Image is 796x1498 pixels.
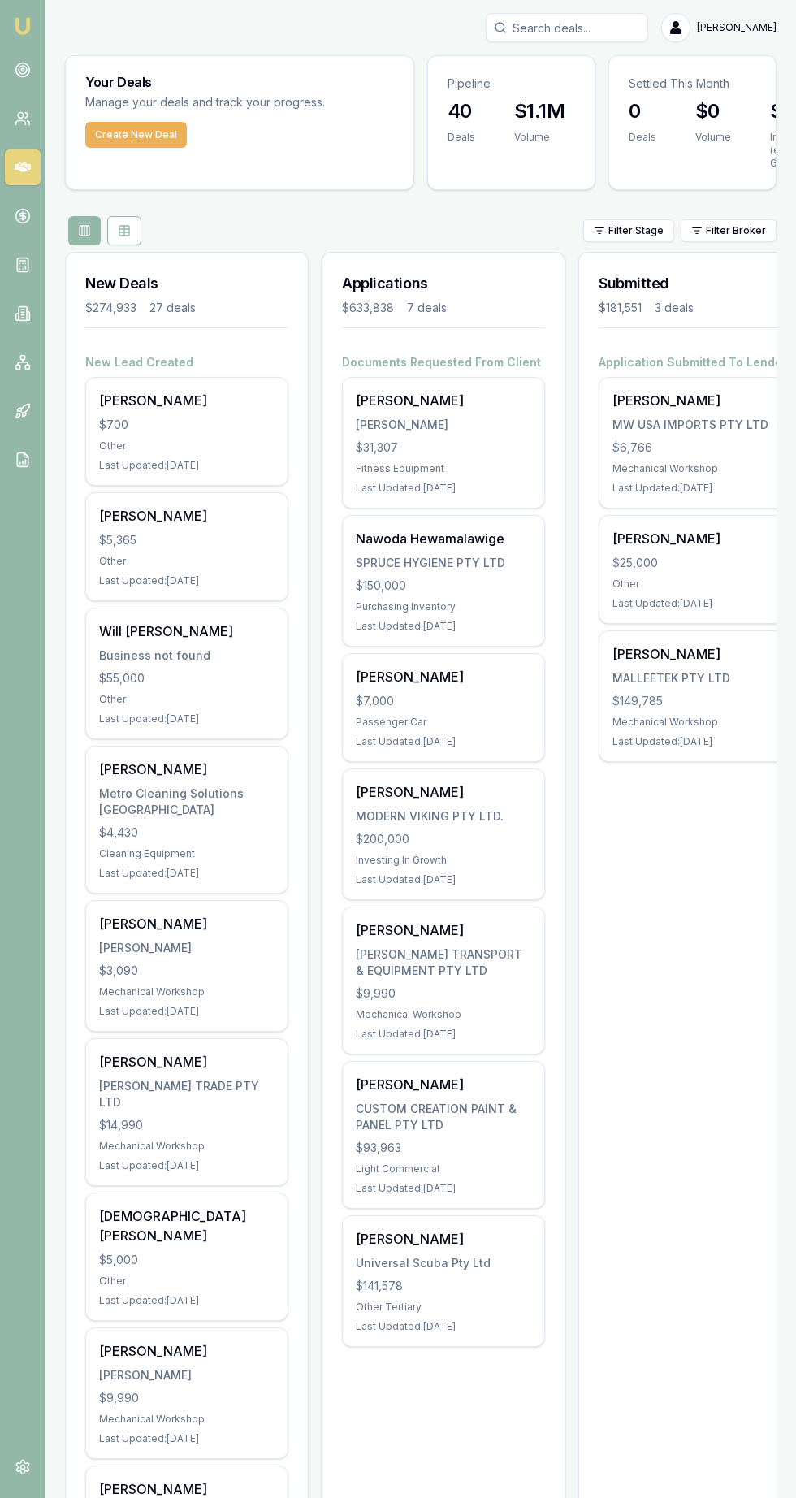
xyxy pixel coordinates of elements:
[612,693,788,709] div: $149,785
[356,439,531,456] div: $31,307
[612,529,788,548] div: [PERSON_NAME]
[356,1162,531,1175] div: Light Commercial
[342,272,545,295] h3: Applications
[99,1275,275,1288] div: Other
[356,620,531,633] div: Last Updated: [DATE]
[356,854,531,867] div: Investing In Growth
[612,482,788,495] div: Last Updated: [DATE]
[612,555,788,571] div: $25,000
[99,1294,275,1307] div: Last Updated: [DATE]
[655,300,694,316] div: 3 deals
[99,712,275,725] div: Last Updated: [DATE]
[356,716,531,729] div: Passenger Car
[99,760,275,779] div: [PERSON_NAME]
[99,417,275,433] div: $700
[99,940,275,956] div: [PERSON_NAME]
[99,1432,275,1445] div: Last Updated: [DATE]
[612,716,788,729] div: Mechanical Workshop
[629,98,656,124] h3: 0
[448,76,575,92] p: Pipeline
[99,532,275,548] div: $5,365
[99,647,275,664] div: Business not found
[99,1140,275,1153] div: Mechanical Workshop
[99,1052,275,1072] div: [PERSON_NAME]
[99,867,275,880] div: Last Updated: [DATE]
[149,300,196,316] div: 27 deals
[99,963,275,979] div: $3,090
[695,131,731,144] div: Volume
[514,131,565,144] div: Volume
[612,417,788,433] div: MW USA IMPORTS PTY LTD
[99,1367,275,1383] div: [PERSON_NAME]
[99,670,275,686] div: $55,000
[356,873,531,886] div: Last Updated: [DATE]
[356,1140,531,1156] div: $93,963
[681,219,777,242] button: Filter Broker
[356,417,531,433] div: [PERSON_NAME]
[356,735,531,748] div: Last Updated: [DATE]
[85,354,288,370] h4: New Lead Created
[99,574,275,587] div: Last Updated: [DATE]
[85,122,187,148] button: Create New Deal
[99,1159,275,1172] div: Last Updated: [DATE]
[356,555,531,571] div: SPRUCE HYGIENE PTY LTD
[99,786,275,818] div: Metro Cleaning Solutions [GEOGRAPHIC_DATA]
[612,439,788,456] div: $6,766
[99,621,275,641] div: Will [PERSON_NAME]
[629,76,756,92] p: Settled This Month
[356,667,531,686] div: [PERSON_NAME]
[99,439,275,452] div: Other
[356,693,531,709] div: $7,000
[99,825,275,841] div: $4,430
[583,219,674,242] button: Filter Stage
[99,506,275,526] div: [PERSON_NAME]
[356,1008,531,1021] div: Mechanical Workshop
[85,300,136,316] div: $274,933
[612,644,788,664] div: [PERSON_NAME]
[356,1028,531,1041] div: Last Updated: [DATE]
[407,300,447,316] div: 7 deals
[356,391,531,410] div: [PERSON_NAME]
[99,391,275,410] div: [PERSON_NAME]
[342,300,394,316] div: $633,838
[608,224,664,237] span: Filter Stage
[356,600,531,613] div: Purchasing Inventory
[612,735,788,748] div: Last Updated: [DATE]
[85,93,394,112] p: Manage your deals and track your progress.
[356,1320,531,1333] div: Last Updated: [DATE]
[99,847,275,860] div: Cleaning Equipment
[697,21,777,34] span: [PERSON_NAME]
[356,1075,531,1094] div: [PERSON_NAME]
[612,597,788,610] div: Last Updated: [DATE]
[99,1117,275,1133] div: $14,990
[448,131,475,144] div: Deals
[695,98,731,124] h3: $0
[99,1206,275,1245] div: [DEMOGRAPHIC_DATA][PERSON_NAME]
[356,578,531,594] div: $150,000
[356,831,531,847] div: $200,000
[514,98,565,124] h3: $1.1M
[356,1278,531,1294] div: $141,578
[356,529,531,548] div: Nawoda Hewamalawige
[356,1255,531,1271] div: Universal Scuba Pty Ltd
[99,985,275,998] div: Mechanical Workshop
[356,985,531,1002] div: $9,990
[448,98,475,124] h3: 40
[356,782,531,802] div: [PERSON_NAME]
[612,670,788,686] div: MALLEETEK PTY LTD
[356,1101,531,1133] div: CUSTOM CREATION PAINT & PANEL PTY LTD
[99,1413,275,1426] div: Mechanical Workshop
[356,946,531,979] div: [PERSON_NAME] TRANSPORT & EQUIPMENT PTY LTD
[99,555,275,568] div: Other
[356,1182,531,1195] div: Last Updated: [DATE]
[99,1252,275,1268] div: $5,000
[356,920,531,940] div: [PERSON_NAME]
[356,1229,531,1249] div: [PERSON_NAME]
[85,76,394,89] h3: Your Deals
[612,578,788,591] div: Other
[612,462,788,475] div: Mechanical Workshop
[99,459,275,472] div: Last Updated: [DATE]
[629,131,656,144] div: Deals
[356,482,531,495] div: Last Updated: [DATE]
